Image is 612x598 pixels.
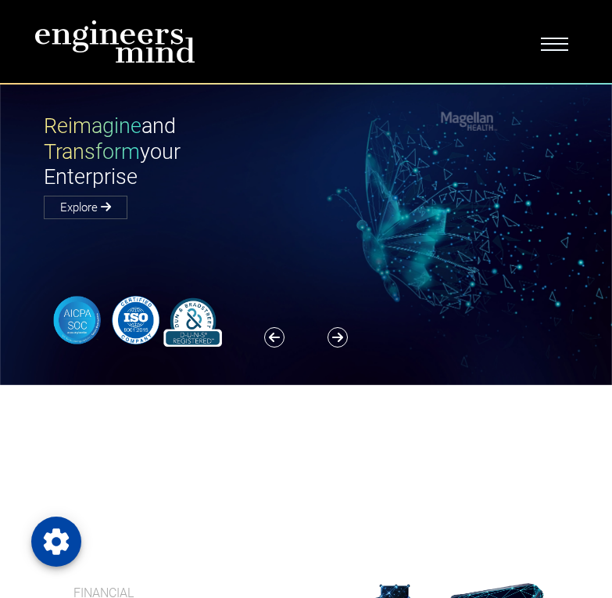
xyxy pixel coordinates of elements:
img: banner-logo [44,294,227,346]
span: Reimagine [44,113,141,139]
img: logo [34,20,195,63]
a: Explore [44,196,127,219]
span: Transform [44,139,140,164]
h1: and your Enterprise [44,113,306,189]
button: Toggle navigation [531,28,578,55]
